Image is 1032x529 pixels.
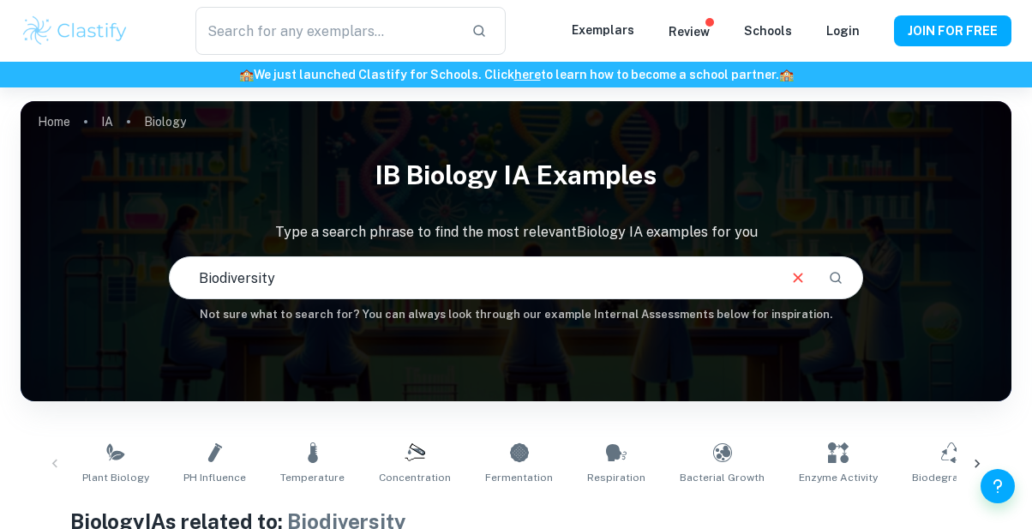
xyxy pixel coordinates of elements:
[587,470,645,485] span: Respiration
[894,15,1011,46] button: JOIN FOR FREE
[170,254,774,302] input: E.g. photosynthesis, coffee and protein, HDI and diabetes...
[239,68,254,81] span: 🏫
[82,470,149,485] span: Plant Biology
[21,306,1011,323] h6: Not sure what to search for? You can always look through our example Internal Assessments below f...
[280,470,345,485] span: Temperature
[3,65,1029,84] h6: We just launched Clastify for Schools. Click to learn how to become a school partner.
[195,7,457,55] input: Search for any exemplars...
[680,470,765,485] span: Bacterial Growth
[379,470,451,485] span: Concentration
[744,24,792,38] a: Schools
[183,470,246,485] span: pH Influence
[826,24,860,38] a: Login
[144,112,186,131] p: Biology
[572,21,634,39] p: Exemplars
[21,14,129,48] img: Clastify logo
[821,263,850,292] button: Search
[38,110,70,134] a: Home
[912,470,991,485] span: Biodegradation
[21,149,1011,201] h1: IB Biology IA examples
[485,470,553,485] span: Fermentation
[782,261,814,294] button: Clear
[101,110,113,134] a: IA
[779,68,794,81] span: 🏫
[514,68,541,81] a: here
[21,222,1011,243] p: Type a search phrase to find the most relevant Biology IA examples for you
[799,470,878,485] span: Enzyme Activity
[669,22,710,41] p: Review
[981,469,1015,503] button: Help and Feedback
